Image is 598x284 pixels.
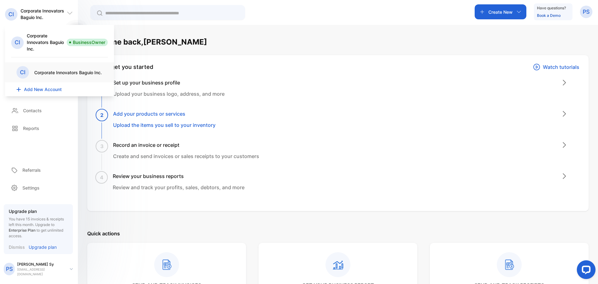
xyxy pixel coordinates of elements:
p: CI [15,38,20,46]
p: [PERSON_NAME] Sy [17,262,65,267]
span: 2 [100,111,103,119]
p: Reports [23,125,39,132]
button: Create New [475,4,526,19]
button: Add New Account [17,86,62,93]
p: Upgrade plan [9,208,68,214]
span: Add New Account [24,86,62,93]
p: Upload the items you sell to your inventory [113,121,216,129]
p: Corporate Innovators Baguio Inc. [27,32,67,52]
span: 4 [100,174,103,181]
p: Create and send invoices or sales receipts to your customers [113,152,259,160]
a: Upgrade plan [25,244,57,250]
p: Upgrade plan [29,244,57,250]
div: Let's get you started [97,63,153,71]
p: CI [20,68,26,76]
span: 3 [100,142,104,150]
h1: Welcome back, [PERSON_NAME] [87,36,207,48]
span: Upgrade to to get unlimited access. [9,222,63,238]
p: Create New [488,9,513,15]
p: Corporate Innovators Baguio Inc. [21,7,67,21]
p: BusinessOwner [73,39,105,46]
iframe: LiveChat chat widget [572,258,598,284]
p: Review and track your profits, sales, debtors, and more [113,184,244,191]
a: Watch tutorials [533,63,579,71]
p: Corporate Innovators Baguio Inc. [34,69,102,76]
a: Book a Demo [537,13,561,18]
h3: Record an invoice or receipt [113,141,259,149]
p: PS [6,265,13,273]
p: CI [8,10,14,18]
p: PS [583,8,590,16]
p: Watch tutorials [543,63,579,71]
p: You have 15 invoices & receipts left this month. [9,216,68,239]
p: Upload your business logo, address, and more [113,90,225,98]
p: Referrals [22,167,41,173]
h3: Review your business reports [113,172,244,180]
button: PS [580,4,592,19]
p: Dismiss [9,244,25,250]
p: Contacts [23,107,42,114]
span: Enterprise Plan [9,228,36,233]
p: [EMAIL_ADDRESS][DOMAIN_NAME] [17,267,65,277]
p: Quick actions [87,230,589,237]
p: Settings [22,185,40,191]
h3: Set up your business profile [113,79,225,86]
h3: Add your products or services [113,110,216,118]
p: Have questions? [537,5,566,11]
